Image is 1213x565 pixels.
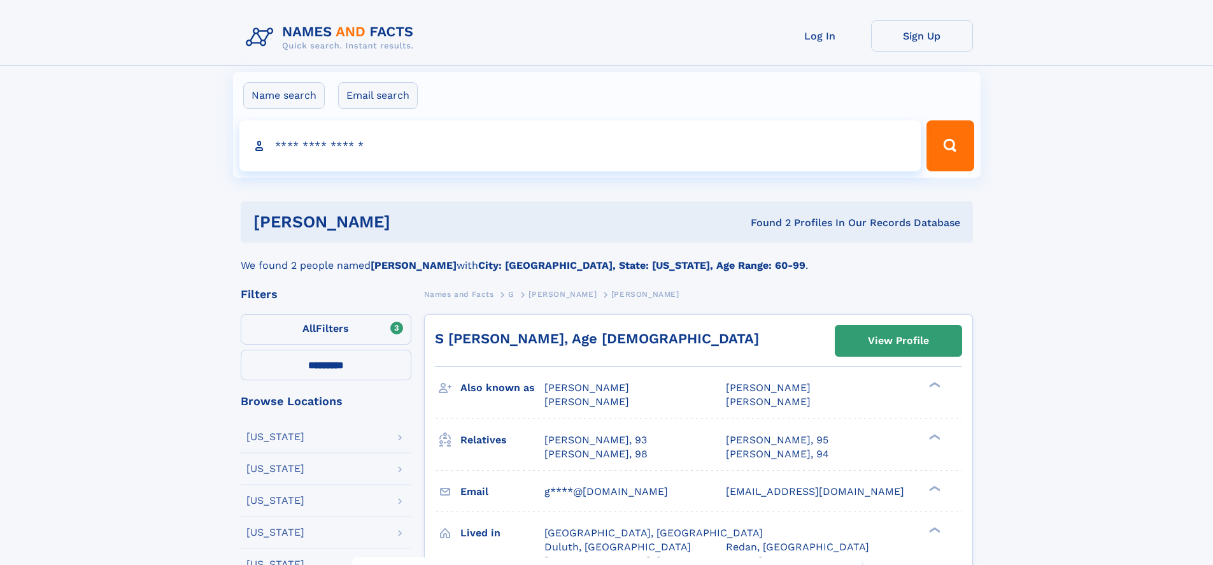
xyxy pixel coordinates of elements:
h1: [PERSON_NAME] [253,214,571,230]
a: Sign Up [871,20,973,52]
span: [PERSON_NAME] [611,290,679,299]
a: Names and Facts [424,286,494,302]
div: ❯ [926,381,941,389]
span: All [302,322,316,334]
a: [PERSON_NAME], 95 [726,433,828,447]
span: [PERSON_NAME] [544,382,629,394]
div: [US_STATE] [246,527,304,538]
span: Redan, [GEOGRAPHIC_DATA] [726,541,869,553]
div: Browse Locations [241,396,411,407]
span: [PERSON_NAME] [528,290,597,299]
div: [US_STATE] [246,464,304,474]
div: Filters [241,289,411,300]
a: S [PERSON_NAME], Age [DEMOGRAPHIC_DATA] [435,331,759,347]
span: [GEOGRAPHIC_DATA], [GEOGRAPHIC_DATA] [544,527,763,539]
a: [PERSON_NAME], 93 [544,433,647,447]
a: [PERSON_NAME], 98 [544,447,648,461]
img: Logo Names and Facts [241,20,424,55]
span: Duluth, [GEOGRAPHIC_DATA] [544,541,691,553]
a: G [508,286,514,302]
label: Name search [243,82,325,109]
span: G [508,290,514,299]
h3: Lived in [460,522,544,544]
span: [EMAIL_ADDRESS][DOMAIN_NAME] [726,485,904,497]
span: [PERSON_NAME] [726,396,811,408]
b: City: [GEOGRAPHIC_DATA], State: [US_STATE], Age Range: 60-99 [478,259,805,271]
h3: Also known as [460,377,544,399]
div: ❯ [926,433,941,441]
a: [PERSON_NAME], 94 [726,447,829,461]
div: We found 2 people named with . [241,243,973,273]
div: View Profile [868,326,929,355]
span: [PERSON_NAME] [726,382,811,394]
h3: Relatives [460,429,544,451]
b: [PERSON_NAME] [371,259,457,271]
span: [PERSON_NAME] [544,396,629,408]
div: [US_STATE] [246,496,304,506]
label: Filters [241,314,411,345]
div: ❯ [926,484,941,492]
h3: Email [460,481,544,503]
div: Found 2 Profiles In Our Records Database [571,216,960,230]
input: search input [239,120,921,171]
a: Log In [769,20,871,52]
div: ❯ [926,526,941,534]
div: [US_STATE] [246,432,304,442]
a: View Profile [835,325,961,356]
label: Email search [338,82,418,109]
a: [PERSON_NAME] [528,286,597,302]
button: Search Button [926,120,974,171]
